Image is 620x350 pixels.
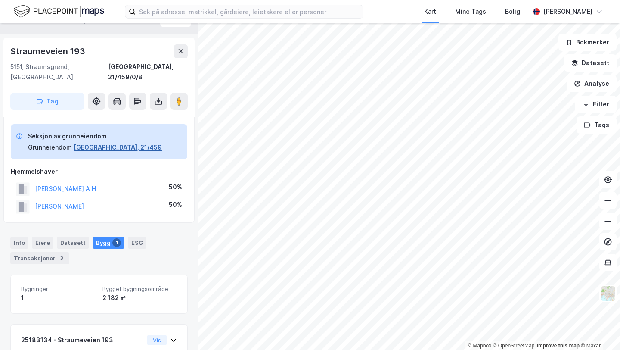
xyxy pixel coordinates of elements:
div: 1 [21,293,96,303]
div: Straumeveien 193 [10,44,87,58]
div: 50% [169,200,182,210]
div: Info [10,237,28,249]
button: Analyse [567,75,617,92]
div: 5151, Straumsgrend, [GEOGRAPHIC_DATA] [10,62,108,82]
button: Datasett [564,54,617,72]
img: logo.f888ab2527a4732fd821a326f86c7f29.svg [14,4,104,19]
button: Vis [147,335,167,345]
div: Kontrollprogram for chat [577,309,620,350]
button: [GEOGRAPHIC_DATA], 21/459 [74,142,162,153]
img: Z [600,285,616,302]
button: Tag [10,93,84,110]
div: 3 [57,254,66,262]
div: Bolig [505,6,520,17]
span: Bygget bygningsområde [102,285,177,293]
iframe: Chat Widget [577,309,620,350]
div: 2 182 ㎡ [102,293,177,303]
div: Bygg [93,237,124,249]
div: Kart [424,6,436,17]
div: Seksjon av grunneiendom [28,131,162,141]
button: Bokmerker [558,34,617,51]
div: 1 [112,238,121,247]
div: Mine Tags [455,6,486,17]
div: Eiere [32,237,53,249]
div: ESG [128,237,146,249]
button: Tags [577,116,617,134]
div: Transaksjoner [10,252,69,264]
button: Filter [575,96,617,113]
span: Bygninger [21,285,96,293]
div: 50% [169,182,182,192]
div: Hjemmelshaver [11,166,187,177]
div: [GEOGRAPHIC_DATA], 21/459/0/8 [108,62,188,82]
input: Søk på adresse, matrikkel, gårdeiere, leietakere eller personer [136,5,363,18]
div: [PERSON_NAME] [543,6,592,17]
a: Mapbox [468,343,491,349]
div: Datasett [57,237,89,249]
a: OpenStreetMap [493,343,535,349]
div: Grunneiendom [28,142,72,153]
a: Improve this map [537,343,580,349]
div: 25183134 - Straumeveien 193 [21,335,144,345]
